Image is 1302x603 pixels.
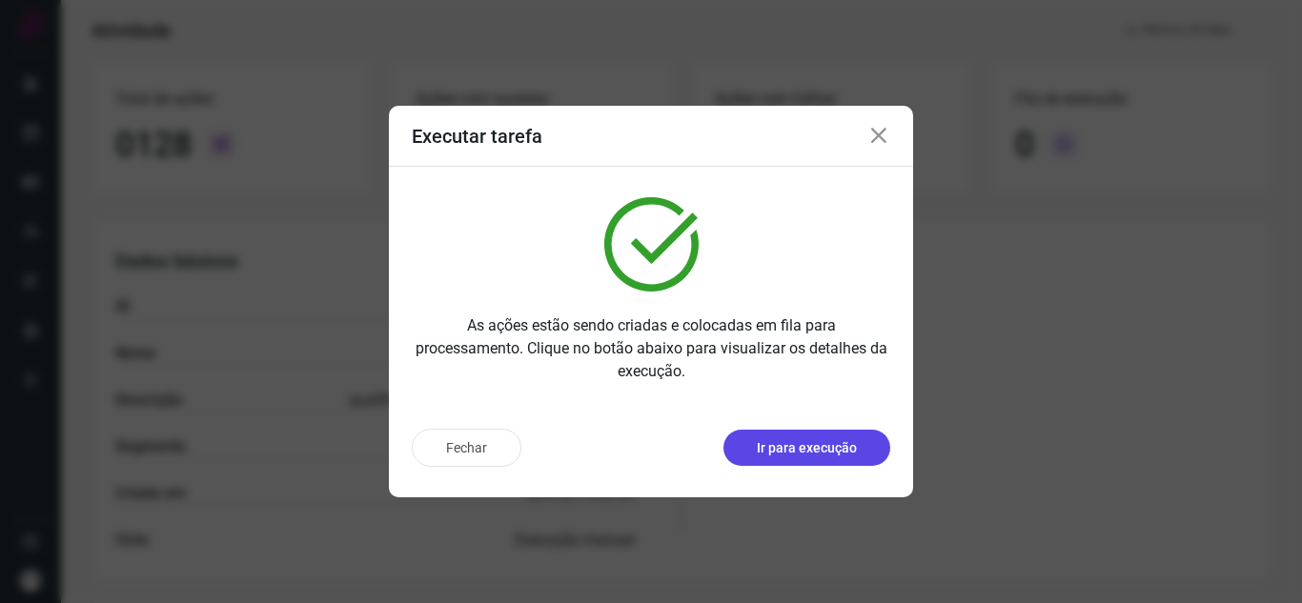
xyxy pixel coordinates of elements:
h3: Executar tarefa [412,125,542,148]
img: verified.svg [604,197,699,291]
p: Ir para execução [757,438,857,458]
button: Fechar [412,429,521,467]
button: Ir para execução [723,430,890,466]
p: As ações estão sendo criadas e colocadas em fila para processamento. Clique no botão abaixo para ... [412,314,890,383]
